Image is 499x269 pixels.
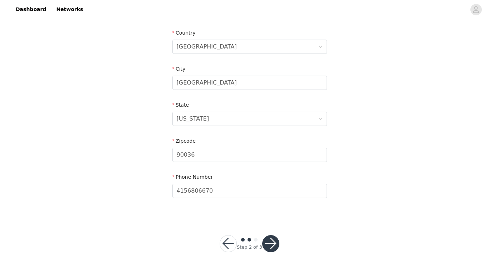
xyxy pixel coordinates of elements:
[318,117,323,122] i: icon: down
[172,30,196,36] label: Country
[172,138,196,144] label: Zipcode
[172,174,213,180] label: Phone Number
[177,40,237,54] div: United States
[11,1,50,17] a: Dashboard
[237,244,262,251] div: Step 2 of 3
[177,112,209,126] div: California
[172,66,186,72] label: City
[172,102,189,108] label: State
[318,45,323,50] i: icon: down
[473,4,479,15] div: avatar
[52,1,87,17] a: Networks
